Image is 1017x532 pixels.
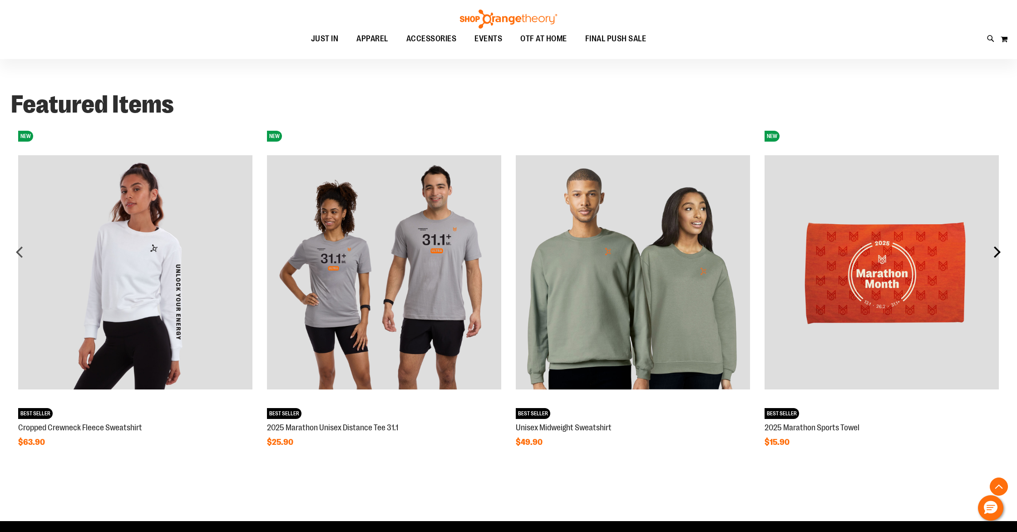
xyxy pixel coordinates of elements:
[267,423,398,432] a: 2025 Marathon Unisex Distance Tee 31.1
[347,29,397,49] a: APPAREL
[765,438,791,447] span: $15.90
[765,155,999,389] img: 2025 Marathon Sports Towel
[465,29,511,49] a: EVENTS
[267,413,501,420] a: 2025 Marathon Unisex Distance Tee 31.1NEWBEST SELLER
[267,408,301,419] span: BEST SELLER
[18,438,46,447] span: $63.90
[988,243,1006,261] div: next
[311,29,339,49] span: JUST IN
[516,408,550,419] span: BEST SELLER
[356,29,388,49] span: APPAREL
[576,29,656,49] a: FINAL PUSH SALE
[267,155,501,389] img: 2025 Marathon Unisex Distance Tee 31.1
[18,408,53,419] span: BEST SELLER
[406,29,457,49] span: ACCESSORIES
[511,29,576,49] a: OTF AT HOME
[267,131,282,142] span: NEW
[516,155,750,389] img: Unisex Midweight Sweatshirt
[18,423,142,432] a: Cropped Crewneck Fleece Sweatshirt
[765,408,799,419] span: BEST SELLER
[765,131,780,142] span: NEW
[516,423,612,432] a: Unisex Midweight Sweatshirt
[18,413,252,420] a: Cropped Crewneck Fleece SweatshirtNEWBEST SELLER
[765,413,999,420] a: 2025 Marathon Sports TowelNEWBEST SELLER
[459,10,558,29] img: Shop Orangetheory
[516,413,750,420] a: Unisex Midweight SweatshirtBEST SELLER
[267,438,295,447] span: $25.90
[978,495,1003,521] button: Hello, have a question? Let’s chat.
[302,29,348,49] a: JUST IN
[990,478,1008,496] button: Back To Top
[765,423,859,432] a: 2025 Marathon Sports Towel
[585,29,647,49] span: FINAL PUSH SALE
[11,90,174,118] strong: Featured Items
[18,131,33,142] span: NEW
[474,29,502,49] span: EVENTS
[397,29,466,49] a: ACCESSORIES
[516,438,544,447] span: $49.90
[11,243,29,261] div: prev
[18,155,252,389] img: Cropped Crewneck Fleece Sweatshirt
[520,29,567,49] span: OTF AT HOME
